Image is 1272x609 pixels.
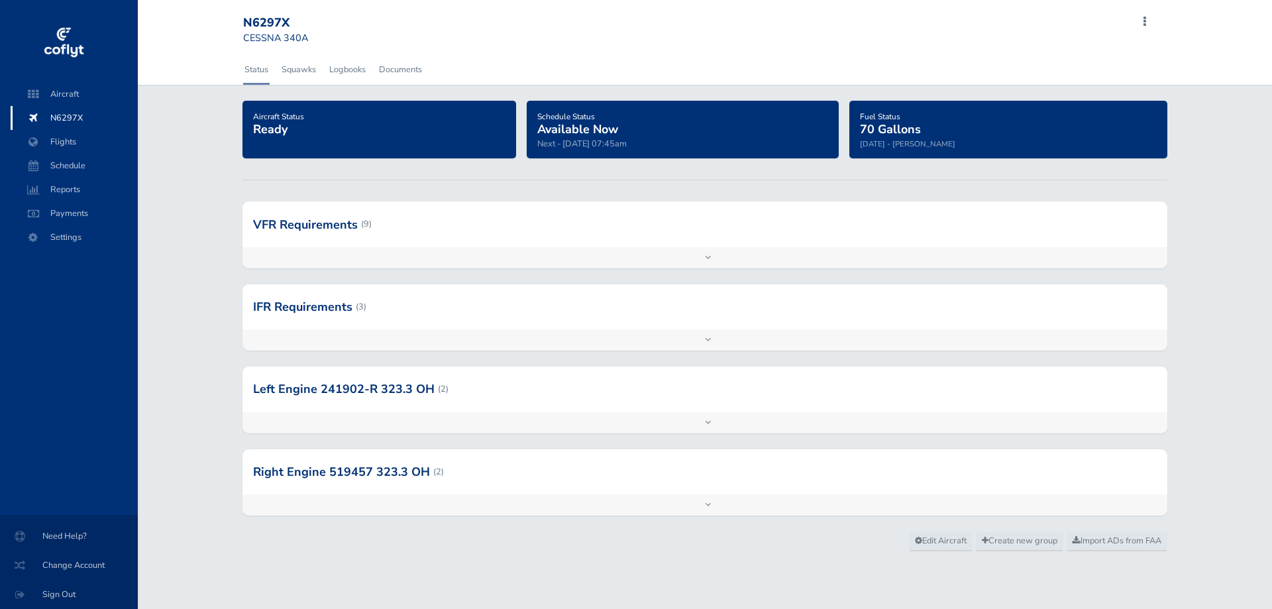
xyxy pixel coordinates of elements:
[915,535,967,547] span: Edit Aircraft
[860,111,900,122] span: Fuel Status
[976,531,1063,551] a: Create new group
[982,535,1057,547] span: Create new group
[24,106,125,130] span: N6297X
[243,55,270,84] a: Status
[537,107,618,138] a: Schedule StatusAvailable Now
[24,82,125,106] span: Aircraft
[537,121,618,137] span: Available Now
[253,111,304,122] span: Aircraft Status
[537,138,627,150] span: Next - [DATE] 07:45am
[1067,531,1167,551] a: Import ADs from FAA
[16,553,122,577] span: Change Account
[860,138,955,149] small: [DATE] - [PERSON_NAME]
[537,111,595,122] span: Schedule Status
[24,225,125,249] span: Settings
[24,178,125,201] span: Reports
[378,55,423,84] a: Documents
[243,31,308,44] small: CESSNA 340A
[280,55,317,84] a: Squawks
[24,201,125,225] span: Payments
[1073,535,1161,547] span: Import ADs from FAA
[16,582,122,606] span: Sign Out
[253,121,288,137] span: Ready
[24,154,125,178] span: Schedule
[909,531,973,551] a: Edit Aircraft
[16,524,122,548] span: Need Help?
[24,130,125,154] span: Flights
[243,16,339,30] div: N6297X
[42,23,85,63] img: coflyt logo
[328,55,367,84] a: Logbooks
[860,121,921,137] span: 70 Gallons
